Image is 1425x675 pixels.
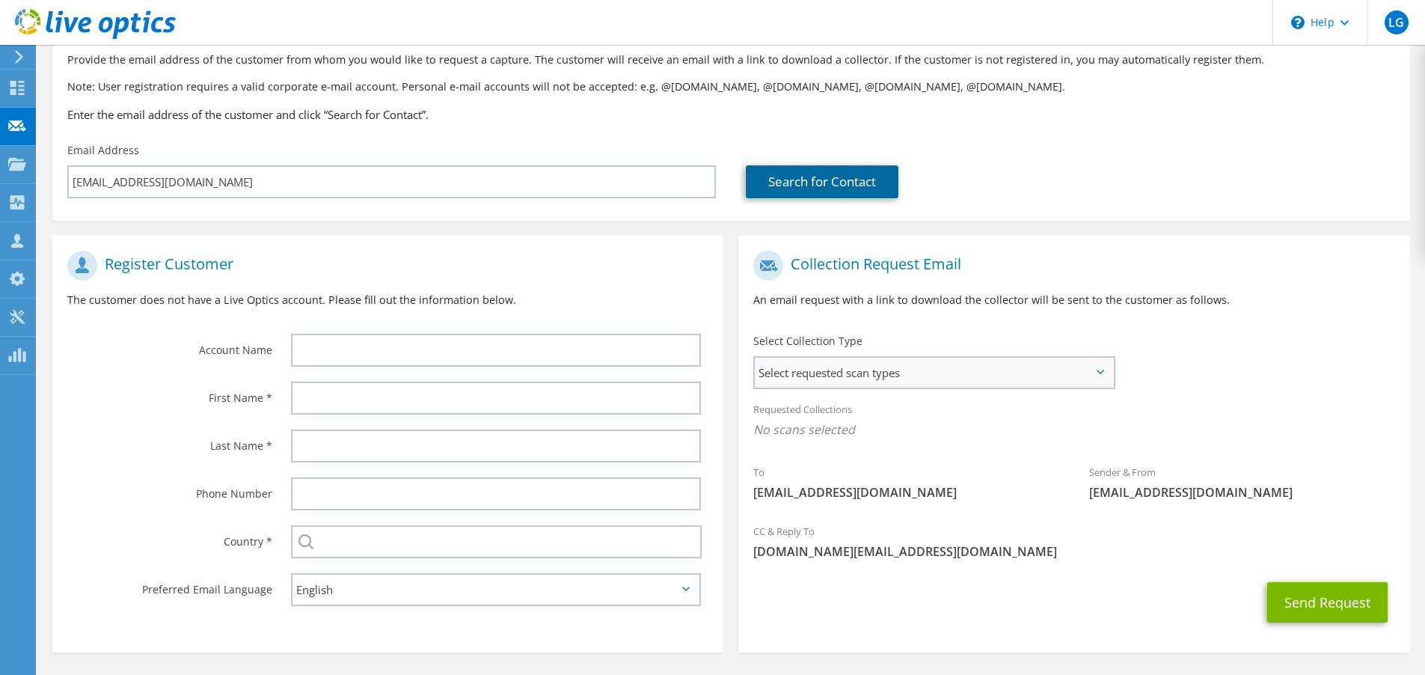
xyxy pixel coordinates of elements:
[67,525,272,549] label: Country *
[753,421,1394,438] span: No scans selected
[1267,582,1388,623] button: Send Request
[67,292,708,308] p: The customer does not have a Live Optics account. Please fill out the information below.
[67,106,1395,123] h3: Enter the email address of the customer and click “Search for Contact”.
[755,358,1113,388] span: Select requested scan types
[738,516,1409,567] div: CC & Reply To
[746,165,898,198] a: Search for Contact
[738,394,1409,449] div: Requested Collections
[67,143,139,158] label: Email Address
[67,334,272,358] label: Account Name
[753,484,1059,501] span: [EMAIL_ADDRESS][DOMAIN_NAME]
[67,79,1395,95] p: Note: User registration requires a valid corporate e-mail account. Personal e-mail accounts will ...
[738,456,1074,508] div: To
[753,251,1387,281] h1: Collection Request Email
[1074,456,1410,508] div: Sender & From
[1291,16,1305,29] svg: \n
[753,292,1394,308] p: An email request with a link to download the collector will be sent to the customer as follows.
[753,543,1394,560] span: [DOMAIN_NAME][EMAIL_ADDRESS][DOMAIN_NAME]
[67,573,272,597] label: Preferred Email Language
[67,251,701,281] h1: Register Customer
[67,477,272,501] label: Phone Number
[1089,484,1395,501] span: [EMAIL_ADDRESS][DOMAIN_NAME]
[753,334,862,349] label: Select Collection Type
[67,52,1395,68] p: Provide the email address of the customer from whom you would like to request a capture. The cust...
[1385,10,1409,34] span: LG
[67,382,272,406] label: First Name *
[67,430,272,453] label: Last Name *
